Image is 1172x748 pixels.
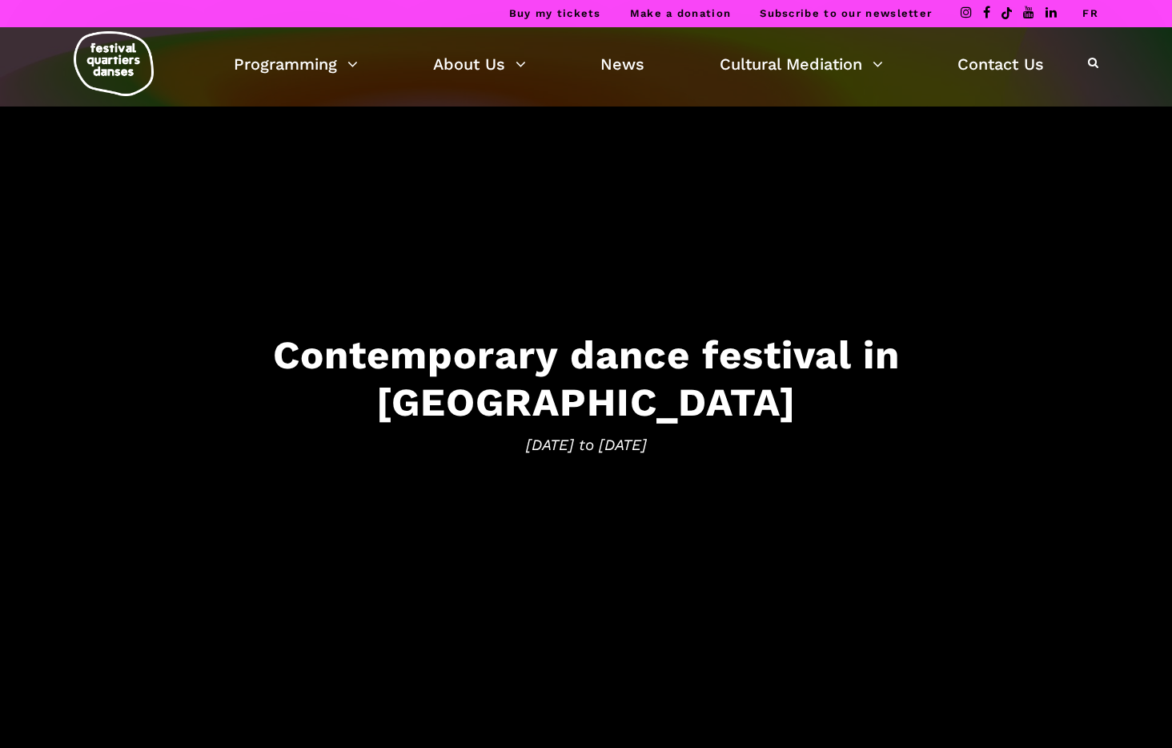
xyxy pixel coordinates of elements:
[90,433,1082,457] span: [DATE] to [DATE]
[1082,7,1098,19] a: FR
[760,7,932,19] a: Subscribe to our newsletter
[509,7,601,19] a: Buy my tickets
[600,50,644,78] a: News
[630,7,732,19] a: Make a donation
[234,50,358,78] a: Programming
[90,331,1082,425] h3: Contemporary dance festival in [GEOGRAPHIC_DATA]
[957,50,1044,78] a: Contact Us
[74,31,154,96] img: logo-fqd-med
[720,50,883,78] a: Cultural Mediation
[433,50,526,78] a: About Us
